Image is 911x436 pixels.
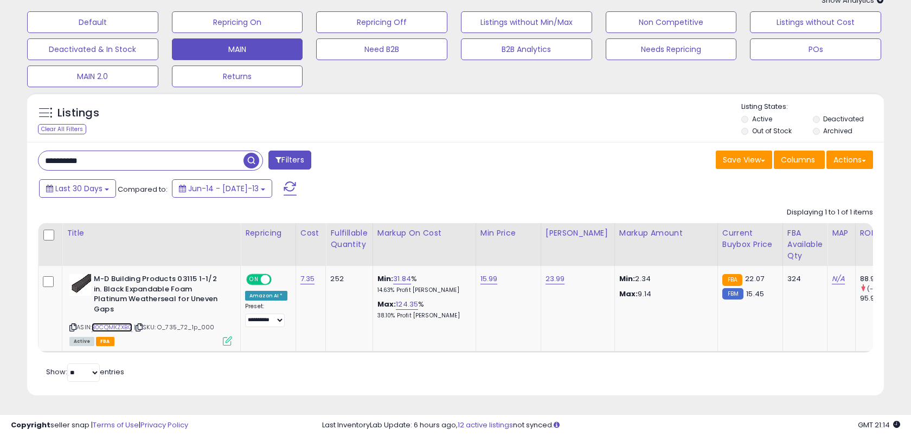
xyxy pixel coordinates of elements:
a: 31.84 [393,274,411,284]
span: Last 30 Days [55,183,102,194]
p: 14.63% Profit [PERSON_NAME] [377,287,467,294]
span: FBA [96,337,114,346]
button: Listings without Min/Max [461,11,592,33]
label: Archived [823,126,852,135]
span: 15.45 [746,289,764,299]
div: MAP [832,227,850,239]
button: Actions [826,151,873,169]
button: B2B Analytics [461,38,592,60]
div: Markup Amount [619,227,713,239]
button: MAIN 2.0 [27,66,158,87]
div: 324 [787,274,819,284]
div: Preset: [245,303,287,327]
span: | SKU: O_735_72_1p_000 [134,323,215,331]
span: Jun-14 - [DATE]-13 [188,183,259,194]
div: Current Buybox Price [722,227,778,250]
button: MAIN [172,38,303,60]
div: % [377,274,467,294]
div: Amazon AI * [245,291,287,301]
small: (-7.32%) [867,284,893,293]
strong: Copyright [11,420,50,430]
button: Need B2B [316,38,447,60]
button: Default [27,11,158,33]
button: Repricing Off [316,11,447,33]
button: Non Competitive [606,11,737,33]
b: Max: [377,299,396,309]
h5: Listings [57,106,99,121]
button: Returns [172,66,303,87]
div: Min Price [480,227,536,239]
div: Repricing [245,227,291,239]
th: The percentage added to the cost of goods (COGS) that forms the calculator for Min & Max prices. [373,223,476,266]
span: 22.07 [745,274,764,284]
div: ROI [860,227,900,239]
button: Filters [268,151,311,170]
a: Privacy Policy [140,420,188,430]
label: Active [752,114,772,123]
a: 7.35 [300,274,315,284]
strong: Min: [619,274,636,284]
p: Listing States: [741,102,883,112]
div: Displaying 1 to 1 of 1 items [787,207,873,218]
div: Markup on Cost [377,227,471,239]
button: Repricing On [172,11,303,33]
span: Show: entries [46,367,124,377]
label: Deactivated [823,114,864,123]
span: Compared to: [118,184,168,194]
p: 2.34 [619,274,709,284]
a: N/A [832,274,845,284]
button: Columns [774,151,825,169]
button: POs [750,38,881,60]
div: % [377,300,467,320]
button: Listings without Cost [750,11,881,33]
div: Title [67,227,236,239]
div: ASIN: [69,274,232,344]
div: [PERSON_NAME] [546,227,610,239]
div: 88.96% [860,274,904,284]
small: FBM [722,288,743,300]
div: 95.99% [860,294,904,303]
a: 23.99 [546,274,565,284]
div: seller snap | | [11,420,188,431]
b: Min: [377,274,394,284]
span: 2025-08-13 21:14 GMT [858,420,900,430]
div: FBA Available Qty [787,227,823,262]
a: 124.35 [396,299,418,310]
b: M-D Building Products 03115 1-1/2 in. Black Expandable Foam Platinum Weatherseal for Uneven Gaps [94,274,226,317]
button: Jun-14 - [DATE]-13 [172,179,272,198]
label: Out of Stock [752,126,792,135]
span: ON [247,275,261,284]
small: FBA [722,274,742,286]
div: Fulfillable Quantity [330,227,368,250]
span: All listings currently available for purchase on Amazon [69,337,94,346]
button: Last 30 Days [39,179,116,198]
strong: Max: [619,289,638,299]
button: Save View [716,151,772,169]
div: Last InventoryLab Update: 6 hours ago, not synced. [322,420,900,431]
div: 252 [330,274,364,284]
span: Columns [781,154,815,165]
a: B0CQMKZXBG [92,323,132,332]
button: Deactivated & In Stock [27,38,158,60]
div: Cost [300,227,322,239]
button: Needs Repricing [606,38,737,60]
span: OFF [270,275,287,284]
a: 12 active listings [458,420,513,430]
p: 9.14 [619,289,709,299]
div: Clear All Filters [38,124,86,134]
p: 38.10% Profit [PERSON_NAME] [377,312,467,320]
img: 41srOoAbIoL._SL40_.jpg [69,274,91,296]
a: Terms of Use [93,420,139,430]
a: 15.99 [480,274,498,284]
